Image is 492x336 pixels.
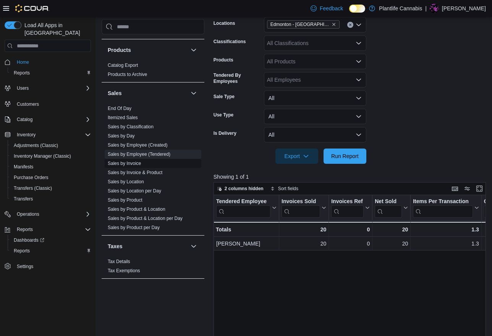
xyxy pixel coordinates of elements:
[2,57,94,68] button: Home
[108,160,141,166] span: Sales by Invoice
[275,149,318,164] button: Export
[5,53,91,292] nav: Complex example
[320,5,343,12] span: Feedback
[108,142,168,148] span: Sales by Employee (Created)
[14,130,39,139] button: Inventory
[216,198,277,218] button: Tendered Employee
[11,141,91,150] span: Adjustments (Classic)
[8,183,94,194] button: Transfers (Classic)
[108,124,154,129] a: Sales by Classification
[8,162,94,172] button: Manifests
[102,61,204,82] div: Products
[17,226,33,233] span: Reports
[108,179,144,185] span: Sales by Location
[14,210,42,219] button: Operations
[267,184,301,193] button: Sort fields
[11,68,33,78] a: Reports
[264,109,366,124] button: All
[108,124,154,130] span: Sales by Classification
[430,4,439,13] div: Anaka Sparrow
[331,239,370,248] div: 0
[11,246,33,255] a: Reports
[11,141,61,150] a: Adjustments (Classic)
[8,246,94,256] button: Reports
[108,152,170,157] a: Sales by Employee (Tendered)
[108,161,141,166] a: Sales by Invoice
[14,153,71,159] span: Inventory Manager (Classic)
[14,237,44,243] span: Dashboards
[108,133,135,139] a: Sales by Day
[108,151,170,157] span: Sales by Employee (Tendered)
[11,184,55,193] a: Transfers (Classic)
[11,68,91,78] span: Reports
[270,21,330,28] span: Edmonton - [GEOGRAPHIC_DATA]
[11,236,91,245] span: Dashboards
[14,99,91,108] span: Customers
[450,184,460,193] button: Keyboard shortcuts
[14,115,36,124] button: Catalog
[282,198,320,218] div: Invoices Sold
[108,258,130,265] span: Tax Details
[17,101,39,107] span: Customers
[375,198,402,218] div: Net Sold
[14,142,58,149] span: Adjustments (Classic)
[108,105,131,111] span: End Of Day
[375,225,408,234] div: 20
[332,22,336,27] button: Remove Edmonton - Windermere Crossing from selection in this group
[331,152,359,160] span: Run Report
[8,151,94,162] button: Inventory Manager (Classic)
[2,261,94,272] button: Settings
[108,242,123,250] h3: Taxes
[108,207,165,212] a: Sales by Product & Location
[11,184,91,193] span: Transfers (Classic)
[14,196,33,202] span: Transfers
[216,198,270,205] div: Tendered Employee
[282,225,326,234] div: 20
[331,198,364,205] div: Invoices Ref
[214,130,236,136] label: Is Delivery
[349,5,365,13] input: Dark Mode
[108,179,144,184] a: Sales by Location
[11,194,36,204] a: Transfers
[356,58,362,65] button: Open list of options
[189,45,198,55] button: Products
[108,268,140,273] a: Tax Exemptions
[102,104,204,235] div: Sales
[14,185,52,191] span: Transfers (Classic)
[375,198,408,218] button: Net Sold
[413,198,479,218] button: Items Per Transaction
[11,152,91,161] span: Inventory Manager (Classic)
[108,115,138,120] a: Itemized Sales
[108,225,160,231] span: Sales by Product per Day
[108,170,162,176] span: Sales by Invoice & Product
[331,225,370,234] div: 0
[108,268,140,274] span: Tax Exemptions
[14,262,36,271] a: Settings
[17,132,36,138] span: Inventory
[108,106,131,111] a: End Of Day
[17,116,32,123] span: Catalog
[189,242,198,251] button: Taxes
[108,71,147,78] span: Products to Archive
[2,114,94,125] button: Catalog
[413,239,479,248] div: 1.3
[356,40,362,46] button: Open list of options
[8,140,94,151] button: Adjustments (Classic)
[379,4,422,13] p: Plantlife Cannabis
[15,5,49,12] img: Cova
[307,1,346,16] a: Feedback
[216,225,277,234] div: Totals
[356,22,362,28] button: Open list of options
[17,85,29,91] span: Users
[108,242,188,250] button: Taxes
[14,100,42,109] a: Customers
[11,173,52,182] a: Purchase Orders
[14,225,36,234] button: Reports
[14,210,91,219] span: Operations
[214,184,267,193] button: 2 columns hidden
[189,89,198,98] button: Sales
[108,197,142,203] span: Sales by Product
[2,224,94,235] button: Reports
[108,63,138,68] a: Catalog Export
